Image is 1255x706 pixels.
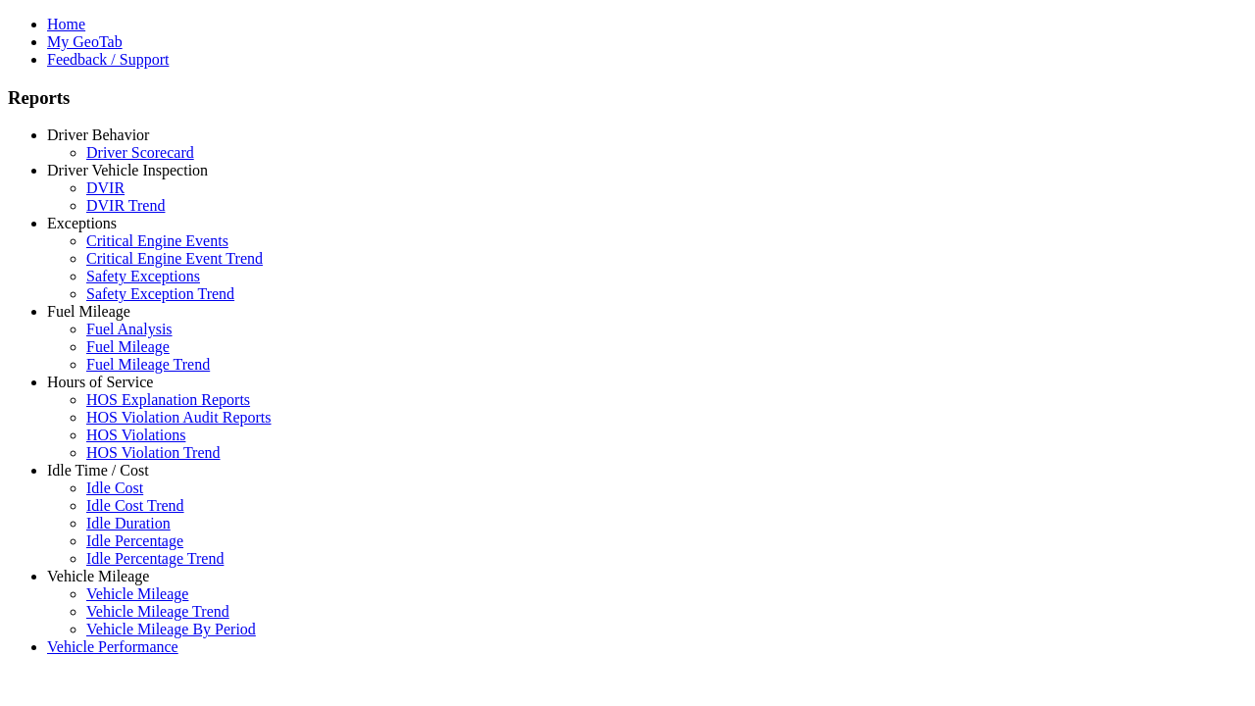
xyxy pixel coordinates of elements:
a: Vehicle Mileage By Period [86,621,256,637]
a: Safety Exceptions [86,268,200,284]
a: Fuel Mileage [47,303,130,320]
a: Exceptions [47,215,117,231]
a: Fuel Analysis [86,321,173,337]
a: Driver Vehicle Inspection [47,162,208,178]
a: Critical Engine Events [86,232,228,249]
a: DVIR Trend [86,197,165,214]
a: Idle Cost [86,479,143,496]
a: Home [47,16,85,32]
a: Vehicle Mileage [47,568,149,584]
a: Driver Behavior [47,126,149,143]
a: Idle Time / Cost [47,462,149,479]
a: Safety Exception Trend [86,285,234,302]
a: Idle Cost Trend [86,497,184,514]
a: Vehicle Mileage Trend [86,603,229,620]
a: Feedback / Support [47,51,169,68]
a: HOS Violations [86,427,185,443]
a: Driver Scorecard [86,144,194,161]
a: Vehicle Performance [47,638,178,655]
a: Idle Percentage Trend [86,550,224,567]
a: HOS Violation Audit Reports [86,409,272,426]
a: DVIR [86,179,125,196]
a: Fuel Mileage [86,338,170,355]
a: Vehicle Mileage [86,585,188,602]
a: Critical Engine Event Trend [86,250,263,267]
a: HOS Violation Trend [86,444,221,461]
a: HOS Explanation Reports [86,391,250,408]
a: Fuel Mileage Trend [86,356,210,373]
a: Idle Duration [86,515,171,531]
a: Hours of Service [47,374,153,390]
h3: Reports [8,87,1247,109]
a: My GeoTab [47,33,123,50]
a: Idle Percentage [86,532,183,549]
